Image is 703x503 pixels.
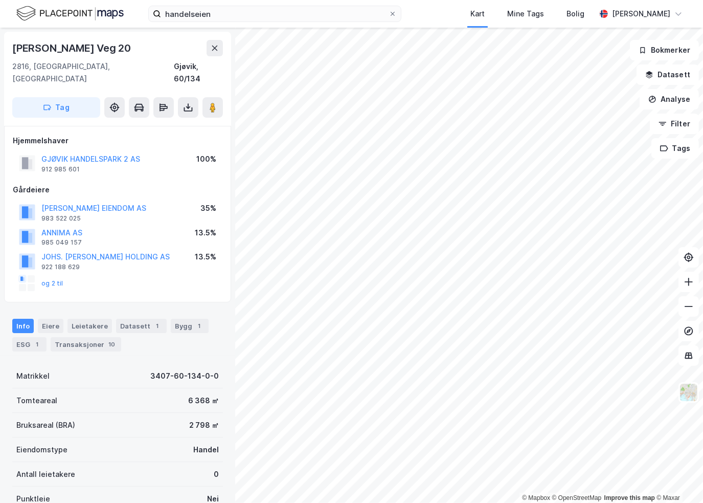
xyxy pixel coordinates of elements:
[214,468,219,480] div: 0
[552,494,602,501] a: OpenStreetMap
[32,339,42,349] div: 1
[188,395,219,407] div: 6 368 ㎡
[195,227,216,239] div: 13.5%
[51,337,121,352] div: Transaksjoner
[522,494,550,501] a: Mapbox
[174,60,223,85] div: Gjøvik, 60/134
[152,321,163,331] div: 1
[193,444,219,456] div: Handel
[195,251,216,263] div: 13.5%
[652,454,703,503] iframe: Chat Widget
[16,395,57,407] div: Tomteareal
[16,419,75,431] div: Bruksareal (BRA)
[12,337,47,352] div: ESG
[41,165,80,173] div: 912 985 601
[200,202,216,214] div: 35%
[612,8,670,20] div: [PERSON_NAME]
[12,60,174,85] div: 2816, [GEOGRAPHIC_DATA], [GEOGRAPHIC_DATA]
[171,319,209,333] div: Bygg
[640,89,699,110] button: Analyse
[12,40,133,56] div: [PERSON_NAME] Veg 20
[16,468,75,480] div: Antall leietakere
[679,383,698,402] img: Z
[16,5,124,23] img: logo.f888ab2527a4732fd821a326f86c7f29.svg
[16,370,50,382] div: Matrikkel
[630,40,699,60] button: Bokmerker
[12,97,100,118] button: Tag
[106,339,117,349] div: 10
[41,263,80,271] div: 922 188 629
[604,494,655,501] a: Improve this map
[651,138,699,159] button: Tags
[507,8,544,20] div: Mine Tags
[116,319,167,333] div: Datasett
[194,321,205,331] div: 1
[12,319,34,333] div: Info
[13,184,222,196] div: Gårdeiere
[196,153,216,165] div: 100%
[38,319,63,333] div: Eiere
[150,370,219,382] div: 3407-60-134-0-0
[41,238,82,247] div: 985 049 157
[13,135,222,147] div: Hjemmelshaver
[189,419,219,431] div: 2 798 ㎡
[16,444,67,456] div: Eiendomstype
[161,6,389,21] input: Søk på adresse, matrikkel, gårdeiere, leietakere eller personer
[637,64,699,85] button: Datasett
[67,319,112,333] div: Leietakere
[470,8,485,20] div: Kart
[650,114,699,134] button: Filter
[566,8,584,20] div: Bolig
[41,214,81,223] div: 983 522 025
